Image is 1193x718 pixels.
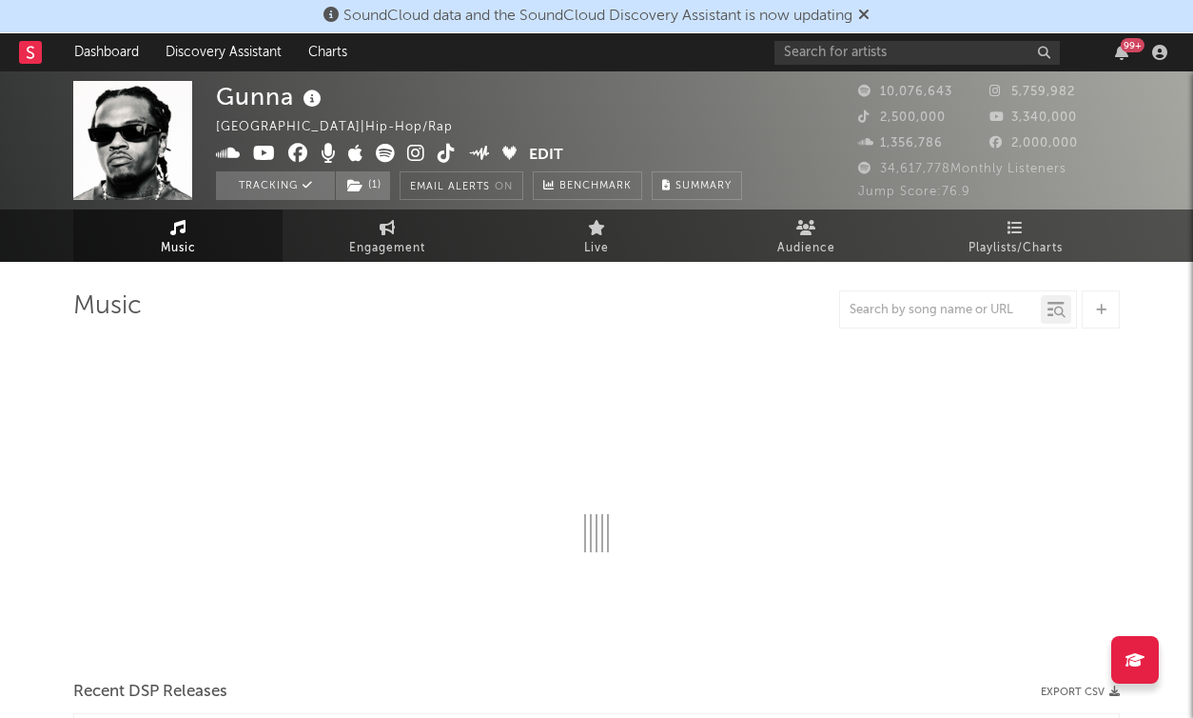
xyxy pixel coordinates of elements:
[989,86,1075,98] span: 5,759,982
[858,186,970,198] span: Jump Score: 76.9
[989,137,1078,150] span: 2,000,000
[858,9,870,24] span: Dismiss
[295,33,361,71] a: Charts
[559,175,632,198] span: Benchmark
[840,303,1041,318] input: Search by song name or URL
[1041,687,1120,698] button: Export CSV
[584,237,609,260] span: Live
[910,209,1120,262] a: Playlists/Charts
[400,171,523,200] button: Email AlertsOn
[283,209,492,262] a: Engagement
[529,144,563,168] button: Edit
[152,33,295,71] a: Discovery Assistant
[343,9,852,24] span: SoundCloud data and the SoundCloud Discovery Assistant is now updating
[216,171,335,200] button: Tracking
[777,237,835,260] span: Audience
[492,209,701,262] a: Live
[336,171,390,200] button: (1)
[989,111,1077,124] span: 3,340,000
[533,171,642,200] a: Benchmark
[858,163,1066,175] span: 34,617,778 Monthly Listeners
[858,86,952,98] span: 10,076,643
[858,137,943,150] span: 1,356,786
[73,209,283,262] a: Music
[774,41,1060,65] input: Search for artists
[73,681,227,704] span: Recent DSP Releases
[216,81,326,112] div: Gunna
[216,116,475,139] div: [GEOGRAPHIC_DATA] | Hip-Hop/Rap
[349,237,425,260] span: Engagement
[1121,38,1144,52] div: 99 +
[495,182,513,192] em: On
[1115,45,1128,60] button: 99+
[61,33,152,71] a: Dashboard
[335,171,391,200] span: ( 1 )
[968,237,1063,260] span: Playlists/Charts
[652,171,742,200] button: Summary
[675,181,732,191] span: Summary
[161,237,196,260] span: Music
[701,209,910,262] a: Audience
[858,111,946,124] span: 2,500,000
